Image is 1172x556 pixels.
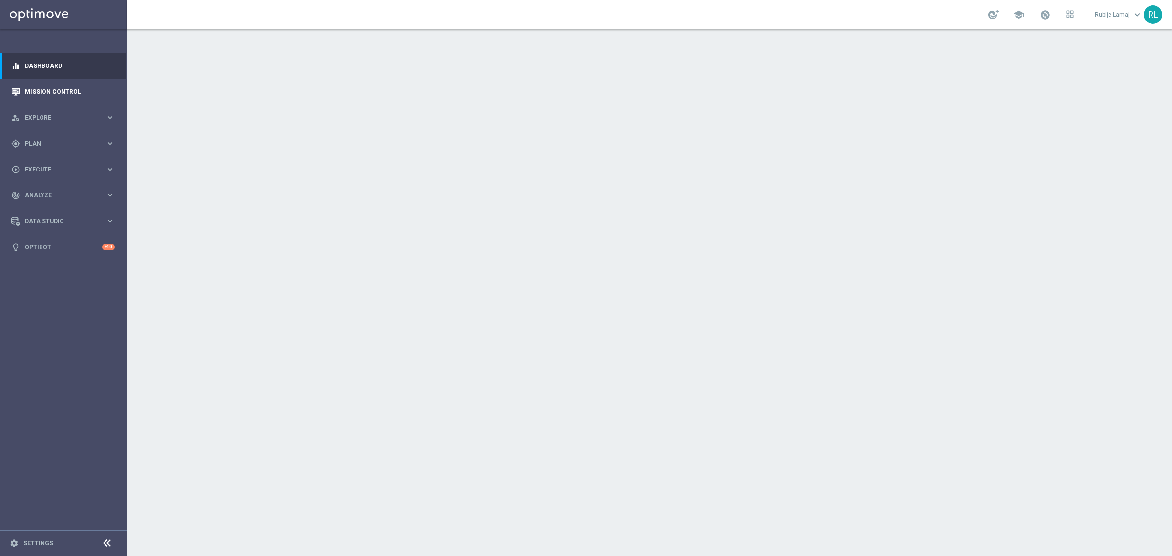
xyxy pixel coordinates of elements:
a: Dashboard [25,53,115,79]
span: Data Studio [25,218,105,224]
button: play_circle_outline Execute keyboard_arrow_right [11,166,115,173]
i: keyboard_arrow_right [105,113,115,122]
div: +10 [102,244,115,250]
i: play_circle_outline [11,165,20,174]
div: Plan [11,139,105,148]
a: Settings [23,540,53,546]
i: lightbulb [11,243,20,252]
i: equalizer [11,62,20,70]
span: Analyze [25,192,105,198]
span: Plan [25,141,105,147]
div: Data Studio [11,217,105,226]
div: Analyze [11,191,105,200]
a: Rubije Lamajkeyboard_arrow_down [1094,7,1144,22]
a: Mission Control [25,79,115,105]
div: Mission Control [11,79,115,105]
button: gps_fixed Plan keyboard_arrow_right [11,140,115,148]
button: Mission Control [11,88,115,96]
i: keyboard_arrow_right [105,216,115,226]
i: track_changes [11,191,20,200]
i: keyboard_arrow_right [105,139,115,148]
div: Explore [11,113,105,122]
button: Data Studio keyboard_arrow_right [11,217,115,225]
span: school [1013,9,1024,20]
div: Dashboard [11,53,115,79]
div: RL [1144,5,1162,24]
i: settings [10,539,19,548]
i: gps_fixed [11,139,20,148]
button: lightbulb Optibot +10 [11,243,115,251]
a: Optibot [25,234,102,260]
button: track_changes Analyze keyboard_arrow_right [11,192,115,199]
i: keyboard_arrow_right [105,165,115,174]
div: Execute [11,165,105,174]
button: person_search Explore keyboard_arrow_right [11,114,115,122]
span: Execute [25,167,105,172]
i: person_search [11,113,20,122]
button: equalizer Dashboard [11,62,115,70]
span: keyboard_arrow_down [1132,9,1143,20]
div: Optibot [11,234,115,260]
i: keyboard_arrow_right [105,191,115,200]
span: Explore [25,115,105,121]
